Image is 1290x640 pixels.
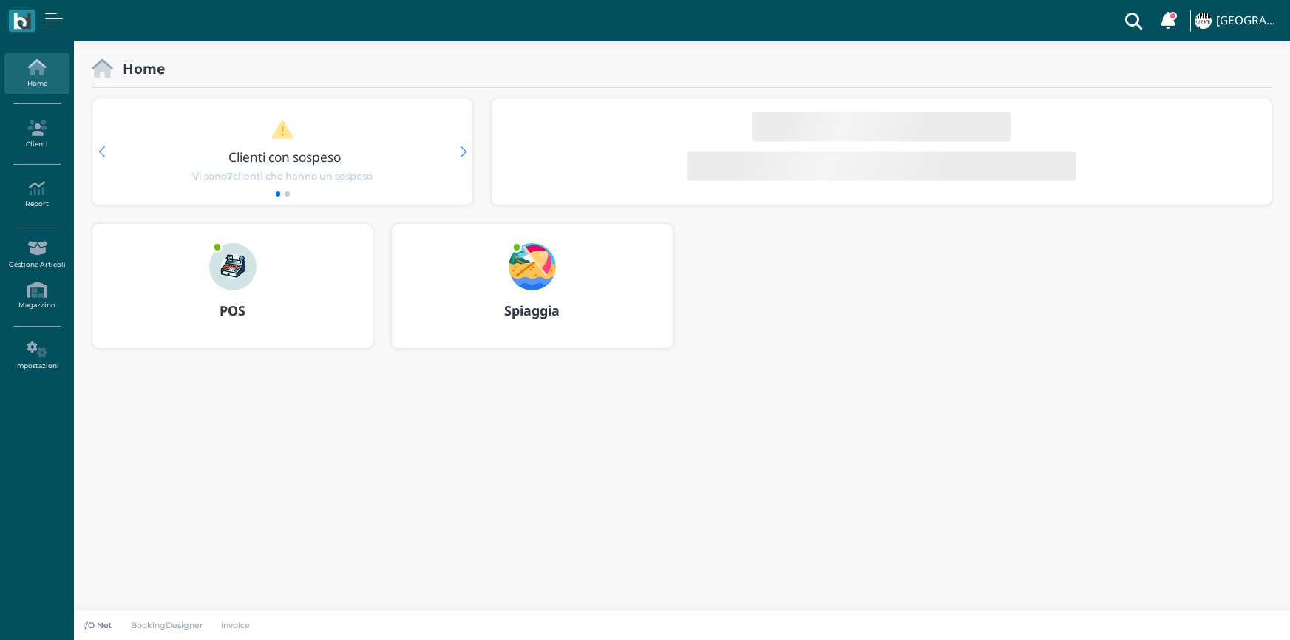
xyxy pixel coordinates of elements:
[120,120,444,183] a: Clienti con sospeso Vi sono7clienti che hanno un sospeso
[220,302,245,319] b: POS
[391,223,673,367] a: ... Spiaggia
[92,223,373,367] a: ... POS
[227,171,233,182] b: 7
[1185,594,1277,627] iframe: Help widget launcher
[4,53,69,94] a: Home
[509,243,556,290] img: ...
[209,243,257,290] img: ...
[13,13,30,30] img: logo
[460,146,466,157] div: Next slide
[1192,3,1281,38] a: ... [GEOGRAPHIC_DATA]
[92,98,472,205] div: 1 / 2
[123,150,447,164] h3: Clienti con sospeso
[4,276,69,316] a: Magazzino
[4,114,69,154] a: Clienti
[4,174,69,215] a: Report
[113,61,165,76] h2: Home
[192,169,373,183] span: Vi sono clienti che hanno un sospeso
[98,146,105,157] div: Previous slide
[4,234,69,275] a: Gestione Articoli
[1216,15,1281,27] h4: [GEOGRAPHIC_DATA]
[504,302,560,319] b: Spiaggia
[4,336,69,376] a: Impostazioni
[1195,13,1211,29] img: ...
